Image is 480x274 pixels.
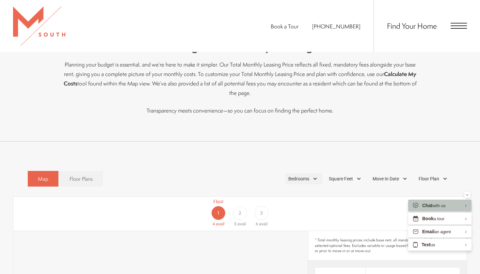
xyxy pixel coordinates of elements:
[13,7,65,46] img: MSouth
[38,175,48,183] span: Map
[251,198,272,227] a: Floor 3
[288,175,309,182] span: Bedrooms
[237,221,246,226] span: avail
[259,221,267,226] span: avail
[256,221,258,226] span: 6
[70,175,93,183] span: Floor Plans
[229,198,251,227] a: Floor 2
[451,23,467,29] button: Open Menu
[234,221,236,226] span: 5
[312,23,360,30] span: [PHONE_NUMBER]
[60,106,420,115] p: Transparency meets convenience—so you can focus on finding the perfect home.
[373,175,399,182] span: Move In Date
[419,175,439,182] span: Floor Plan
[312,23,360,30] a: Call Us at 813-570-8014
[387,21,437,31] a: Find Your Home
[329,175,353,182] span: Square Feet
[64,70,416,87] strong: Calculate My Costs
[260,210,263,217] span: 3
[239,210,241,217] span: 2
[60,60,420,98] p: Planning your budget is essential, and we’re here to make it simpler. Our Total Monthly Leasing P...
[315,237,460,254] span: * Total monthly leasing prices include base rent, all mandatory monthly fees and any user-selecte...
[271,23,298,30] a: Book a Tour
